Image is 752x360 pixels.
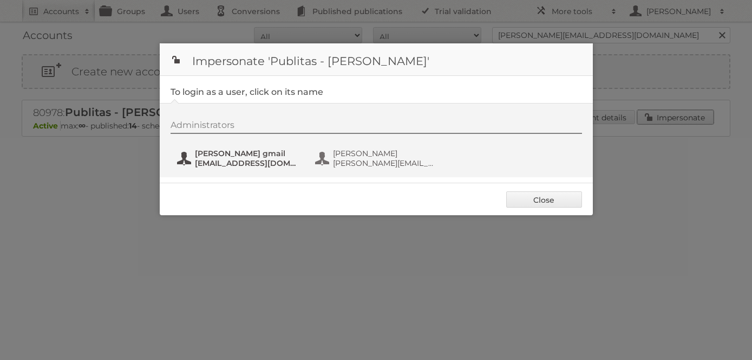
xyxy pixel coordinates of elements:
[333,149,438,158] span: [PERSON_NAME]
[195,149,300,158] span: [PERSON_NAME] gmail
[171,120,582,134] div: Administrators
[333,158,438,168] span: [PERSON_NAME][EMAIL_ADDRESS][DOMAIN_NAME]
[506,191,582,208] a: Close
[314,147,441,169] button: [PERSON_NAME] [PERSON_NAME][EMAIL_ADDRESS][DOMAIN_NAME]
[195,158,300,168] span: [EMAIL_ADDRESS][DOMAIN_NAME]
[176,147,303,169] button: [PERSON_NAME] gmail [EMAIL_ADDRESS][DOMAIN_NAME]
[171,87,323,97] legend: To login as a user, click on its name
[160,43,593,76] h1: Impersonate 'Publitas - [PERSON_NAME]'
